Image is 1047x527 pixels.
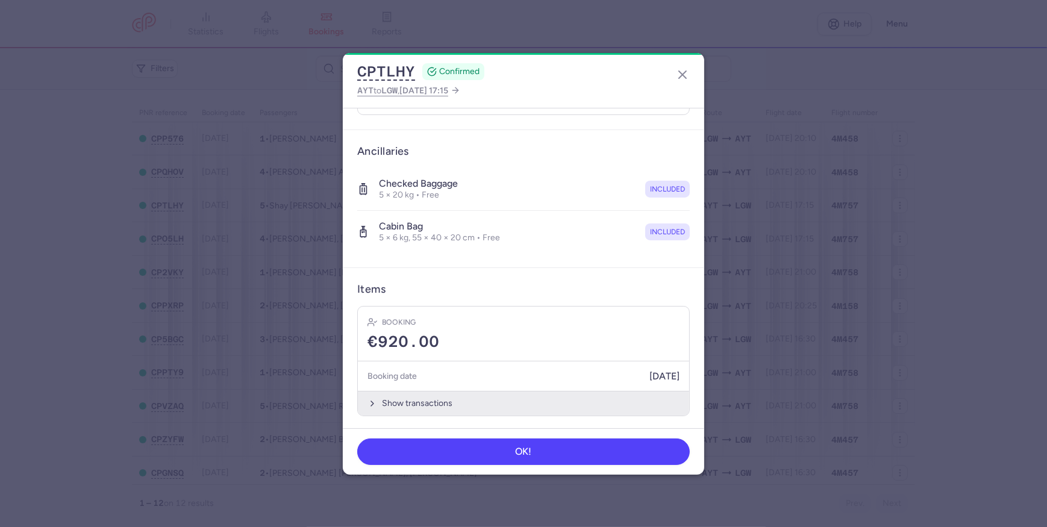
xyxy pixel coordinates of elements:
h3: Items [357,282,386,296]
button: CPTLHY [357,63,415,81]
span: OK! [516,446,532,457]
h5: Booking date [367,369,417,384]
p: 5 × 20 kg • Free [379,190,458,201]
span: €920.00 [367,333,439,351]
span: CONFIRMED [439,66,480,78]
h4: Cabin bag [379,220,500,232]
button: Show transactions [358,391,689,416]
span: LGW [381,86,398,95]
p: 5 × 6 kg, 55 × 40 × 20 cm • Free [379,232,500,243]
h3: Ancillaries [357,145,690,158]
div: Booking€920.00 [358,307,689,361]
span: [DATE] [649,371,680,382]
span: [DATE] 17:15 [399,86,448,96]
a: AYTtoLGW,[DATE] 17:15 [357,83,460,98]
span: included [650,183,685,195]
h4: Checked baggage [379,178,458,190]
button: OK! [357,438,690,465]
span: included [650,226,685,238]
span: AYT [357,86,373,95]
h4: Booking [382,316,416,328]
span: to , [357,83,448,98]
